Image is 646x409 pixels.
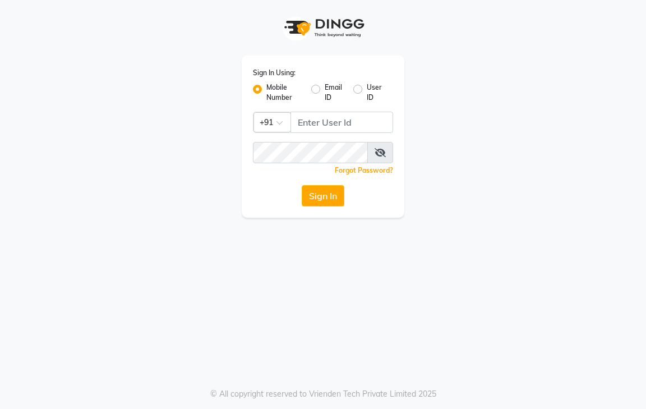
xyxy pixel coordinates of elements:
[325,82,344,103] label: Email ID
[266,82,302,103] label: Mobile Number
[253,68,296,78] label: Sign In Using:
[335,166,393,174] a: Forgot Password?
[253,142,368,163] input: Username
[290,112,393,133] input: Username
[302,185,344,206] button: Sign In
[278,11,368,44] img: logo1.svg
[367,82,384,103] label: User ID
